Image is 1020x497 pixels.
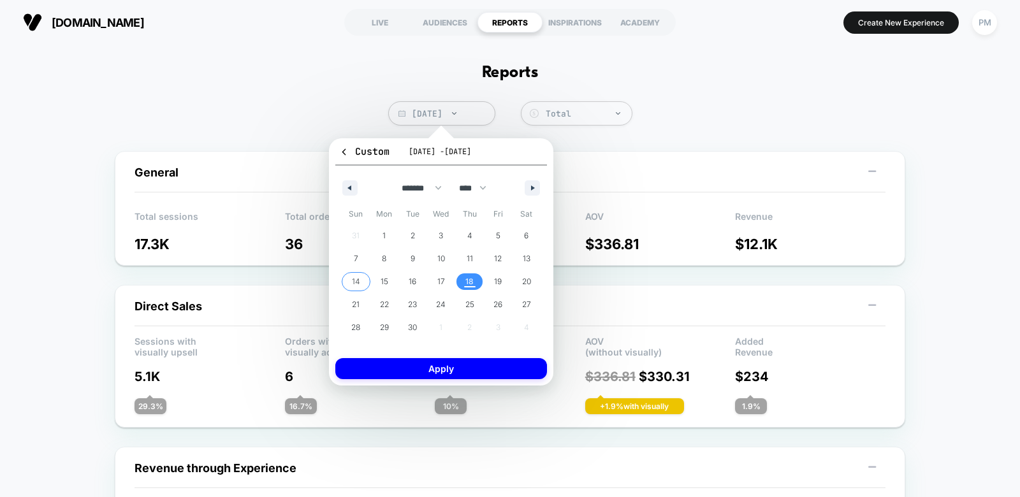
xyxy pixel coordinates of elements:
span: 28 [351,316,360,339]
span: 25 [465,293,474,316]
div: REPORTS [477,12,543,32]
div: 16.7 % [285,398,317,414]
button: 19 [484,270,513,293]
span: Fri [484,204,513,224]
img: end [452,112,456,115]
button: Create New Experience [843,11,959,34]
p: $ 234 [735,369,885,384]
span: Direct Sales [135,299,202,313]
button: [DOMAIN_NAME] [19,12,148,32]
button: 15 [370,270,399,293]
button: 29 [370,316,399,339]
button: 9 [398,247,427,270]
button: 22 [370,293,399,316]
p: Revenue [735,211,885,230]
span: Sat [512,204,541,224]
button: 25 [455,293,484,316]
span: $ 336.81 [585,369,636,384]
button: 2 [398,224,427,247]
tspan: $ [532,110,535,117]
button: 12 [484,247,513,270]
button: 13 [512,247,541,270]
p: $ 330.31 [585,369,736,384]
h1: Reports [482,64,538,82]
span: Revenue through Experience [135,461,296,475]
button: 23 [398,293,427,316]
p: Total orders [285,211,435,230]
span: 16 [409,270,416,293]
span: 20 [522,270,531,293]
img: calendar [398,110,405,117]
span: 13 [523,247,530,270]
span: 30 [408,316,417,339]
p: Sessions with visually upsell [135,336,285,355]
button: 14 [342,270,370,293]
button: 10 [427,247,456,270]
span: [DATE] [388,101,495,126]
div: INSPIRATIONS [543,12,608,32]
span: 8 [382,247,386,270]
span: 22 [380,293,389,316]
span: 24 [436,293,446,316]
div: LIVE [347,12,412,32]
span: 17 [437,270,445,293]
span: Mon [370,204,399,224]
span: Thu [455,204,484,224]
div: Total [546,108,625,119]
div: 10 % [435,398,467,414]
p: Orders with visually added products [285,336,435,355]
span: 12 [494,247,502,270]
button: 4 [455,224,484,247]
span: Wed [427,204,456,224]
p: AOV [585,211,736,230]
span: 19 [494,270,502,293]
div: ACADEMY [608,12,673,32]
button: 17 [427,270,456,293]
p: $ 336.81 [585,236,736,252]
button: PM [968,10,1001,36]
p: 6 [285,369,435,384]
button: 6 [512,224,541,247]
button: 20 [512,270,541,293]
button: 16 [398,270,427,293]
div: 1.9 % [735,398,767,414]
p: AOV (without visually) [585,336,736,355]
button: 21 [342,293,370,316]
button: 7 [342,247,370,270]
span: 1 [382,224,386,247]
button: Apply [335,358,547,379]
button: 24 [427,293,456,316]
span: 15 [381,270,388,293]
button: 18 [455,270,484,293]
p: 5.1K [135,369,285,384]
span: Custom [339,145,390,158]
button: 26 [484,293,513,316]
span: 23 [408,293,417,316]
button: 1 [370,224,399,247]
div: PM [972,10,997,35]
button: 27 [512,293,541,316]
button: 28 [342,316,370,339]
img: Visually logo [23,13,42,32]
button: 11 [455,247,484,270]
button: 3 [427,224,456,247]
span: 10 [437,247,445,270]
p: Total sessions [135,211,285,230]
button: 30 [398,316,427,339]
p: Added Revenue [735,336,885,355]
span: [DOMAIN_NAME] [52,16,144,29]
button: 8 [370,247,399,270]
p: $ 12.1K [735,236,885,252]
span: Sun [342,204,370,224]
span: 7 [354,247,358,270]
span: 5 [496,224,500,247]
div: 29.3 % [135,398,166,414]
button: Custom[DATE] -[DATE] [335,145,547,166]
span: 3 [439,224,443,247]
span: 4 [467,224,472,247]
span: General [135,166,178,179]
button: 5 [484,224,513,247]
span: 2 [411,224,415,247]
span: 6 [524,224,528,247]
span: 14 [352,270,360,293]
